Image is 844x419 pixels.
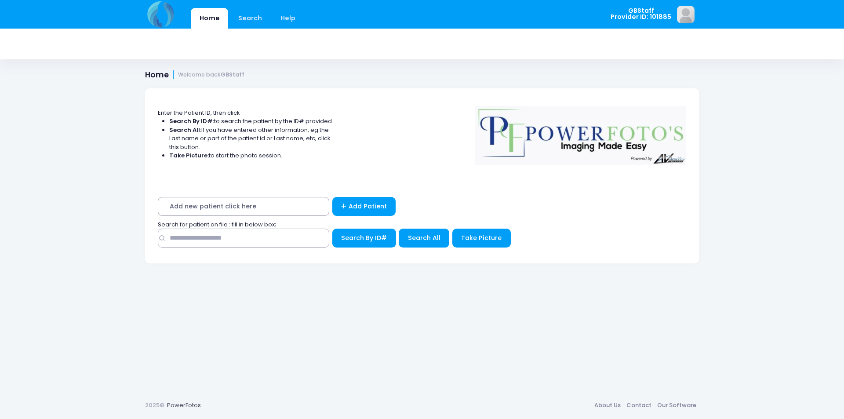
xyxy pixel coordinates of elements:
[677,6,695,23] img: image
[158,197,329,216] span: Add new patient click here
[169,126,334,152] li: If you have entered other information, eg the Last name or part of the patient id or Last name, e...
[169,151,334,160] li: to start the photo session.
[221,71,244,78] strong: GBStaff
[623,397,654,413] a: Contact
[169,126,201,134] strong: Search All:
[461,233,502,242] span: Take Picture
[191,8,228,29] a: Home
[408,233,440,242] span: Search All
[158,109,240,117] span: Enter the Patient ID, then click
[178,72,244,78] small: Welcome back
[611,7,671,20] span: GBStaff Provider ID: 101885
[591,397,623,413] a: About Us
[158,220,276,229] span: Search for patient on file : fill in below box;
[145,70,244,80] h1: Home
[169,117,214,125] strong: Search By ID#:
[145,401,164,409] span: 2025©
[332,229,396,248] button: Search By ID#
[399,229,449,248] button: Search All
[169,117,334,126] li: to search the patient by the ID# provided.
[471,100,691,165] img: Logo
[452,229,511,248] button: Take Picture
[167,401,201,409] a: PowerFotos
[229,8,270,29] a: Search
[169,151,209,160] strong: Take Picture:
[272,8,304,29] a: Help
[654,397,699,413] a: Our Software
[332,197,396,216] a: Add Patient
[341,233,387,242] span: Search By ID#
